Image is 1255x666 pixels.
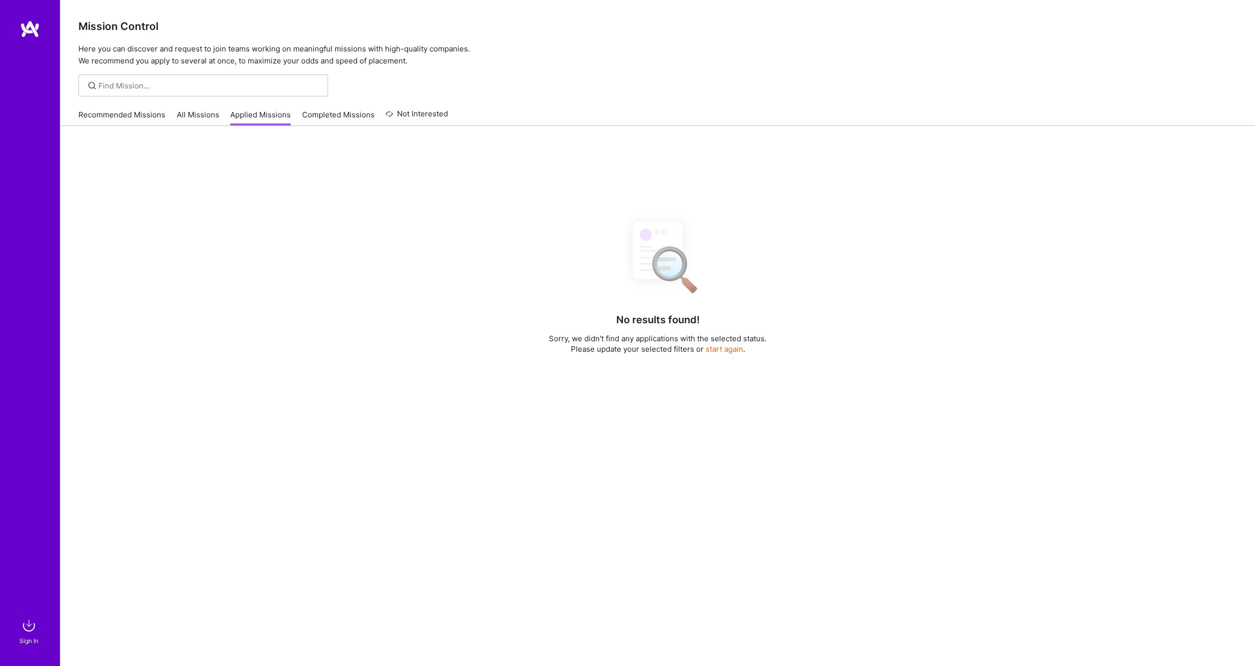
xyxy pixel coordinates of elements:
a: Not Interested [386,108,448,126]
a: sign inSign In [21,616,39,646]
img: logo [20,20,40,38]
p: Please update your selected filters or . [549,344,767,354]
a: Recommended Missions [78,109,165,126]
img: No Results [615,213,700,300]
input: Find Mission... [98,80,321,91]
h3: Mission Control [78,20,1237,32]
i: icon SearchGrey [86,80,98,91]
a: All Missions [177,109,219,126]
button: start again [706,344,743,354]
h4: No results found! [616,314,700,326]
a: Applied Missions [230,109,291,126]
p: Sorry, we didn't find any applications with the selected status. [549,333,767,344]
p: Here you can discover and request to join teams working on meaningful missions with high-quality ... [78,43,1237,67]
a: Completed Missions [302,109,375,126]
img: sign in [19,616,39,636]
div: Sign In [19,636,38,646]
